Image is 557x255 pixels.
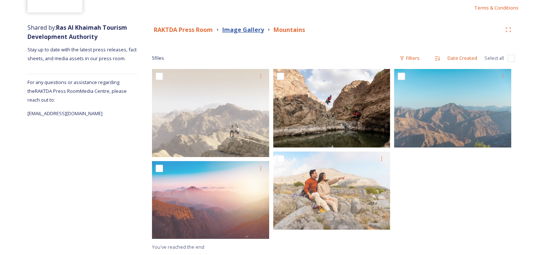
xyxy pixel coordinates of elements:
[152,69,269,157] img: RAK Mountain Trekking.jpg
[27,110,103,117] span: [EMAIL_ADDRESS][DOMAIN_NAME]
[27,23,127,41] span: Shared by:
[222,26,264,34] strong: Image Gallery
[273,152,390,230] img: Couple on Jebel Jais Mountain .jpg
[444,51,481,65] div: Date Created
[394,69,511,147] img: KM - Jebel Jais-4.jpg
[274,26,305,34] strong: Mountains
[27,46,138,62] span: Stay up to date with the latest press releases, fact sheets, and media assets in our press room.
[27,23,127,41] strong: Ras Al Khaimah Tourism Development Authority
[273,69,390,147] img: Wadi Shawka Ras Al Khaimah UAE.jpg
[484,55,504,62] span: Select all
[152,244,204,250] span: You've reached the end
[152,161,269,239] img: Jebel Jais Ras Al Khaimah_UAE.jpg
[396,51,423,65] div: Filters
[474,4,519,11] span: Terms & Conditions
[154,26,213,34] strong: RAKTDA Press Room
[27,79,127,103] span: For any questions or assistance regarding the RAKTDA Press Room Media Centre, please reach out to:
[152,55,164,62] span: 5 file s
[474,3,530,12] a: Terms & Conditions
